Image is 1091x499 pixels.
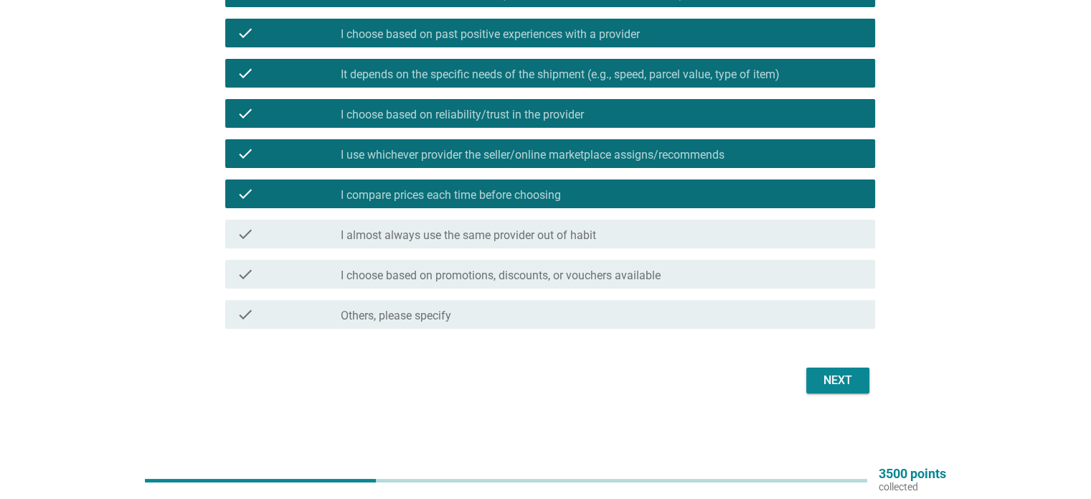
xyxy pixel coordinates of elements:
label: I use whichever provider the seller/online marketplace assigns/recommends [341,148,724,162]
label: It depends on the specific needs of the shipment (e.g., speed, parcel value, type of item) [341,67,780,82]
p: collected [879,480,946,493]
label: I almost always use the same provider out of habit [341,228,596,243]
i: check [237,225,254,243]
p: 3500 points [879,467,946,480]
div: Next [818,372,858,389]
i: check [237,185,254,202]
i: check [237,65,254,82]
label: I choose based on reliability/trust in the provider [341,108,584,122]
i: check [237,306,254,323]
label: Others, please specify [341,309,451,323]
i: check [237,24,254,42]
button: Next [806,368,869,393]
label: I choose based on promotions, discounts, or vouchers available [341,269,661,283]
i: check [237,105,254,122]
label: I compare prices each time before choosing [341,188,561,202]
label: I choose based on past positive experiences with a provider [341,27,640,42]
i: check [237,266,254,283]
i: check [237,145,254,162]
